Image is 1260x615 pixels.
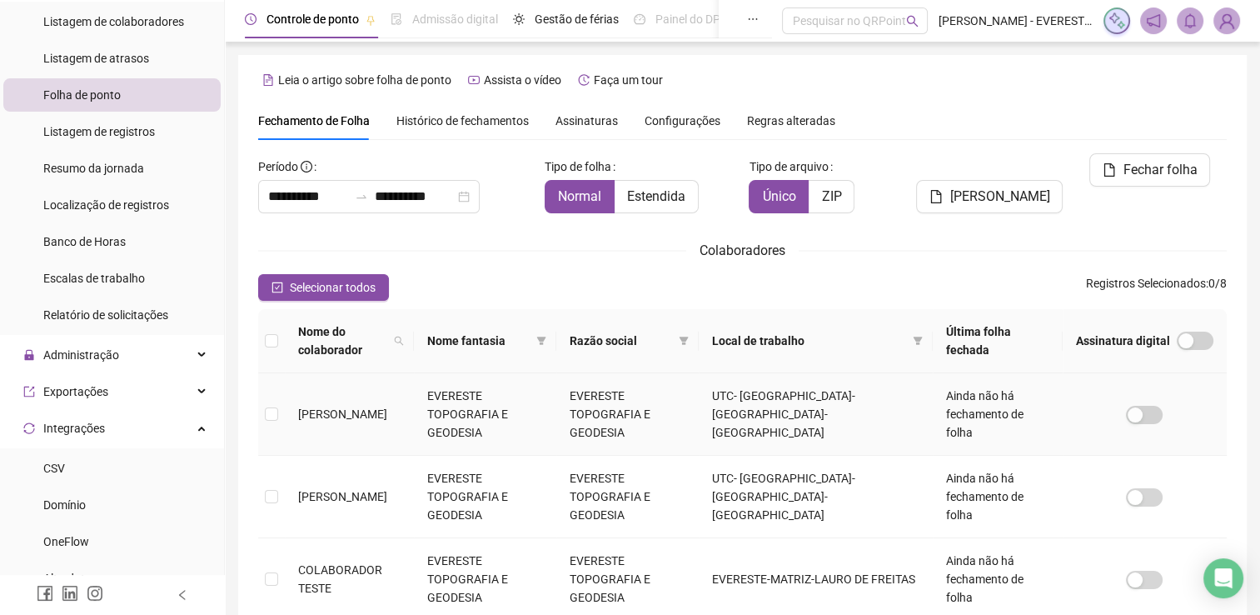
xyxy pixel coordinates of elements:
[62,585,78,602] span: linkedin
[933,309,1063,373] th: Última folha fechada
[556,373,699,456] td: EVERESTE TOPOGRAFIA E GEODESIA
[258,114,370,127] span: Fechamento de Folha
[391,319,407,362] span: search
[43,385,108,398] span: Exportações
[258,274,389,301] button: Selecionar todos
[394,336,404,346] span: search
[699,373,933,456] td: UTC- [GEOGRAPHIC_DATA]- [GEOGRAPHIC_DATA]-[GEOGRAPHIC_DATA]
[634,13,645,25] span: dashboard
[43,272,145,285] span: Escalas de trabalho
[366,15,376,25] span: pushpin
[414,373,556,456] td: EVERESTE TOPOGRAFIA E GEODESIA
[700,242,785,258] span: Colaboradores
[558,188,601,204] span: Normal
[909,328,926,353] span: filter
[484,73,561,87] span: Assista o vídeo
[298,322,387,359] span: Nome do colaborador
[301,161,312,172] span: info-circle
[23,386,35,397] span: export
[645,115,720,127] span: Configurações
[555,115,618,127] span: Assinaturas
[747,115,835,127] span: Regras alteradas
[533,328,550,353] span: filter
[570,332,672,350] span: Razão social
[535,12,619,26] span: Gestão de férias
[1089,153,1210,187] button: Fechar folha
[43,535,89,548] span: OneFlow
[266,12,359,26] span: Controle de ponto
[43,235,126,248] span: Banco de Horas
[536,336,546,346] span: filter
[43,498,86,512] span: Domínio
[271,282,283,293] span: check-square
[43,15,184,28] span: Listagem de colaboradores
[23,349,35,361] span: lock
[1103,163,1116,177] span: file
[43,572,92,585] span: Alterdata
[290,278,376,297] span: Selecionar todos
[43,162,144,175] span: Resumo da jornada
[43,198,169,212] span: Localização de registros
[594,73,663,87] span: Faça um tour
[946,554,1023,604] span: Ainda não há fechamento de folha
[298,490,387,503] span: [PERSON_NAME]
[412,12,498,26] span: Admissão digital
[1076,332,1170,350] span: Assinatura digital
[1203,558,1243,598] div: Open Intercom Messenger
[946,389,1023,439] span: Ainda não há fechamento de folha
[1214,8,1239,33] img: 95069
[545,157,611,176] span: Tipo de folha
[245,13,256,25] span: clock-circle
[1086,277,1206,290] span: Registros Selecionados
[627,188,685,204] span: Estendida
[43,462,65,475] span: CSV
[821,188,841,204] span: ZIP
[43,88,121,102] span: Folha de ponto
[414,456,556,538] td: EVERESTE TOPOGRAFIA E GEODESIA
[556,456,699,538] td: EVERESTE TOPOGRAFIA E GEODESIA
[913,336,923,346] span: filter
[258,160,298,173] span: Período
[262,74,274,86] span: file-text
[946,472,1023,522] span: Ainda não há fechamento de folha
[1086,274,1227,301] span: : 0 / 8
[938,12,1093,30] span: [PERSON_NAME] - EVERESTE TOPOGRAFIA E GEODESIA
[427,332,530,350] span: Nome fantasia
[23,422,35,434] span: sync
[391,13,402,25] span: file-done
[177,589,188,601] span: left
[396,114,529,127] span: Histórico de fechamentos
[43,348,119,362] span: Administração
[749,157,828,176] span: Tipo de arquivo
[43,422,105,435] span: Integrações
[747,13,759,25] span: ellipsis
[1123,160,1197,180] span: Fechar folha
[37,585,53,602] span: facebook
[513,13,525,25] span: sun
[762,188,795,204] span: Único
[712,332,906,350] span: Local de trabalho
[355,190,368,203] span: to
[298,407,387,421] span: [PERSON_NAME]
[699,456,933,538] td: UTC- [GEOGRAPHIC_DATA]- [GEOGRAPHIC_DATA]-[GEOGRAPHIC_DATA]
[355,190,368,203] span: swap-right
[43,308,168,322] span: Relatório de solicitações
[43,52,149,65] span: Listagem de atrasos
[675,328,692,353] span: filter
[1146,13,1161,28] span: notification
[578,74,590,86] span: history
[655,12,720,26] span: Painel do DP
[298,563,382,595] span: COLABORADOR TESTE
[1108,12,1126,30] img: sparkle-icon.fc2bf0ac1784a2077858766a79e2daf3.svg
[906,15,919,27] span: search
[679,336,689,346] span: filter
[949,187,1049,207] span: [PERSON_NAME]
[43,125,155,138] span: Listagem de registros
[916,180,1063,213] button: [PERSON_NAME]
[468,74,480,86] span: youtube
[278,73,451,87] span: Leia o artigo sobre folha de ponto
[929,190,943,203] span: file
[87,585,103,602] span: instagram
[1183,13,1198,28] span: bell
